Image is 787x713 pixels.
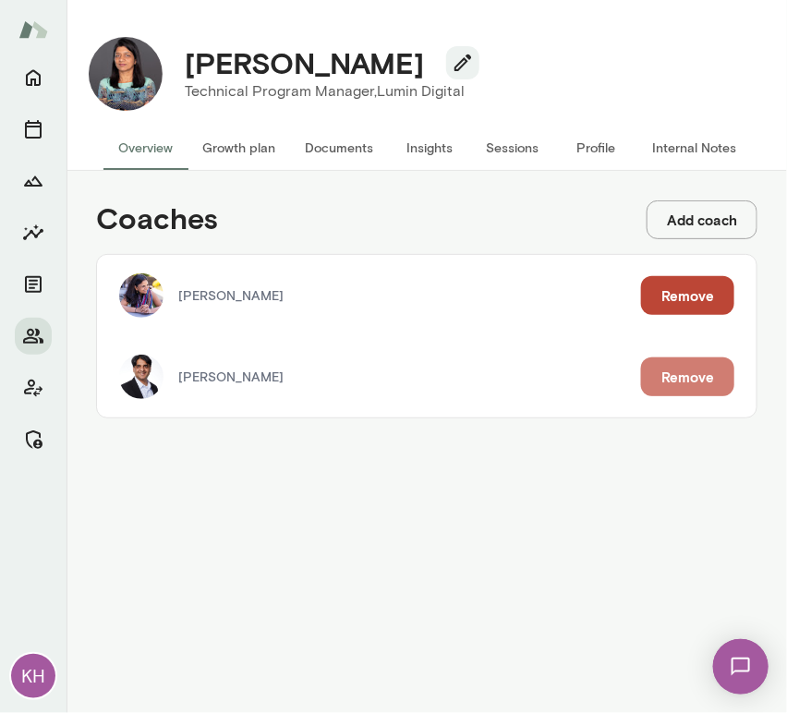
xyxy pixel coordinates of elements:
img: Mento [18,12,48,47]
button: Members [15,318,52,355]
button: Insights [15,214,52,251]
p: [PERSON_NAME] [178,286,641,305]
img: Aradhana Goel [119,273,163,318]
button: Growth plan [188,126,290,170]
p: Technical Program Manager, Lumin Digital [185,80,465,103]
button: Growth Plan [15,163,52,199]
button: Profile [554,126,637,170]
img: Raj Manghani [119,355,163,399]
p: [PERSON_NAME] [178,368,641,386]
div: KH [11,654,55,698]
button: Remove [641,276,734,315]
button: Manage [15,421,52,458]
button: Sessions [471,126,554,170]
button: Home [15,59,52,96]
button: Add coach [647,200,757,239]
button: Insights [388,126,471,170]
h4: Coaches [96,200,218,239]
button: Documents [15,266,52,303]
button: Sessions [15,111,52,148]
button: Remove [641,357,734,396]
button: Overview [103,126,188,170]
img: Bhavna Mittal [89,37,163,111]
h4: [PERSON_NAME] [185,45,424,80]
button: Documents [290,126,388,170]
button: Client app [15,369,52,406]
button: Internal Notes [637,126,751,170]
